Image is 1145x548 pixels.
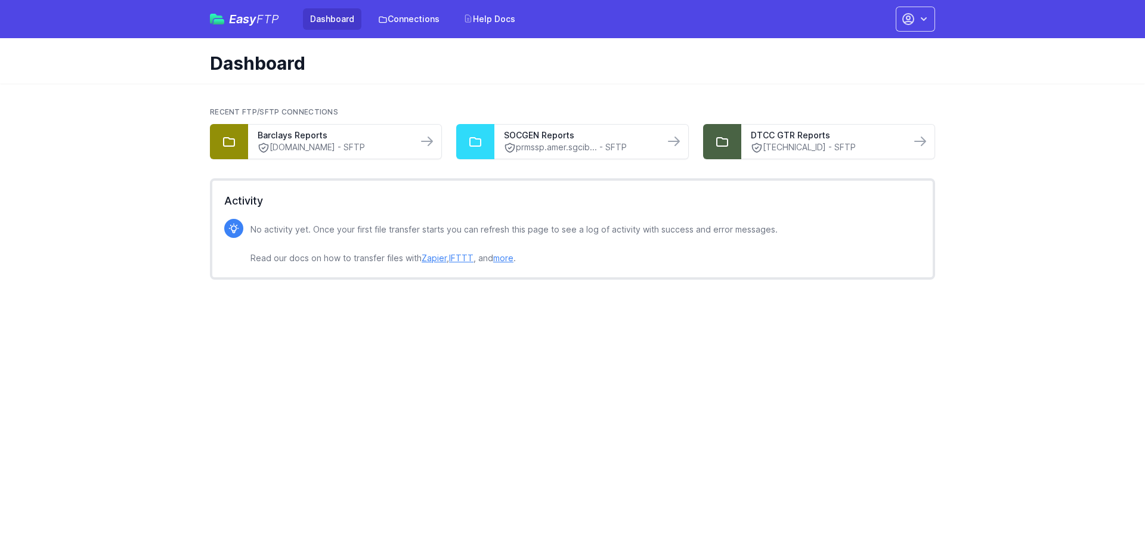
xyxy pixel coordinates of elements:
a: EasyFTP [210,13,279,25]
a: DTCC GTR Reports [751,129,901,141]
span: FTP [256,12,279,26]
h2: Activity [224,193,921,209]
a: Dashboard [303,8,361,30]
a: prmssp.amer.sgcib... - SFTP [504,141,654,154]
img: easyftp_logo.png [210,14,224,24]
a: SOCGEN Reports [504,129,654,141]
a: Barclays Reports [258,129,408,141]
a: Help Docs [456,8,522,30]
h1: Dashboard [210,52,926,74]
span: Easy [229,13,279,25]
a: more [493,253,513,263]
a: [DOMAIN_NAME] - SFTP [258,141,408,154]
p: No activity yet. Once your first file transfer starts you can refresh this page to see a log of a... [250,222,778,265]
a: IFTTT [449,253,474,263]
a: Zapier [422,253,447,263]
a: Connections [371,8,447,30]
a: [TECHNICAL_ID] - SFTP [751,141,901,154]
h2: Recent FTP/SFTP Connections [210,107,935,117]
